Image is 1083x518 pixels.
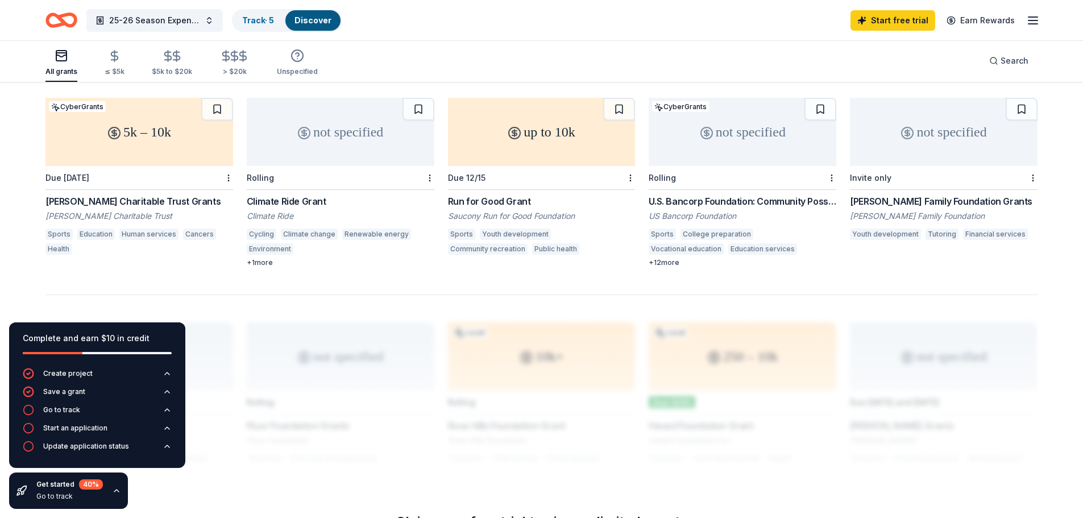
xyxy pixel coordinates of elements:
div: Go to track [43,405,80,415]
div: College preparation [680,229,753,240]
div: Get started [36,479,103,490]
div: Unspecified [277,67,318,76]
div: [PERSON_NAME] Charitable Trust Grants [45,194,233,208]
div: Create project [43,369,93,378]
div: Go to track [36,492,103,501]
div: Education [77,229,115,240]
button: > $20k [219,45,250,82]
div: Due [DATE] [45,173,89,183]
div: Environment [247,243,293,255]
a: Discover [294,15,331,25]
div: ≤ $5k [105,67,125,76]
div: Education services [728,243,797,255]
div: Cycling [247,229,276,240]
div: Human services [119,229,179,240]
div: CyberGrants [652,101,709,112]
button: All grants [45,44,77,82]
a: not specifiedInvite only[PERSON_NAME] Family Foundation Grants[PERSON_NAME] Family FoundationYout... [850,98,1038,243]
div: [PERSON_NAME] Charitable Trust [45,210,233,222]
button: Start an application [23,422,172,441]
div: Saucony Run for Good Foundation [448,210,636,222]
div: + 1 more [247,258,434,267]
a: Track· 5 [242,15,274,25]
a: 5k – 10kCyberGrantsDue [DATE][PERSON_NAME] Charitable Trust Grants[PERSON_NAME] Charitable TrustS... [45,98,233,258]
div: Sports [448,229,475,240]
div: > $20k [219,67,250,76]
div: Due 12/15 [448,173,486,183]
div: Cancers [183,229,216,240]
div: $5k to $20k [152,67,192,76]
a: Earn Rewards [940,10,1022,31]
button: Save a grant [23,386,172,404]
div: Run for Good Grant [448,194,636,208]
div: Climate Ride Grant [247,194,434,208]
a: not specifiedCyberGrantsRollingU.S. Bancorp Foundation: Community Possible Grant ProgramUS Bancor... [649,98,836,267]
span: Search [1001,54,1028,68]
button: Track· 5Discover [232,9,342,32]
div: US Bancorp Foundation [649,210,836,222]
div: Health [45,243,72,255]
button: Create project [23,368,172,386]
button: Unspecified [277,44,318,82]
button: Search [980,49,1038,72]
div: [PERSON_NAME] Family Foundation [850,210,1038,222]
div: Climate Ride [247,210,434,222]
div: Sports [45,229,73,240]
button: ≤ $5k [105,45,125,82]
div: Start an application [43,424,107,433]
div: Climate change [281,229,338,240]
a: not specifiedRollingClimate Ride GrantClimate RideCyclingClimate changeRenewable energyEnvironmen... [247,98,434,267]
div: 5k – 10k [45,98,233,166]
span: 25-26 Season Expenses [109,14,200,27]
div: Complete and earn $10 in credit [23,331,172,345]
div: not specified [649,98,836,166]
button: 25-26 Season Expenses [86,9,223,32]
div: Rolling [649,173,676,183]
div: Youth development [850,229,921,240]
div: not specified [247,98,434,166]
a: up to 10kDue 12/15Run for Good GrantSaucony Run for Good FoundationSportsYouth developmentCommuni... [448,98,636,258]
div: All grants [45,67,77,76]
a: Start free trial [850,10,935,31]
div: Renewable energy [342,229,411,240]
div: Save a grant [43,387,85,396]
button: Update application status [23,441,172,459]
div: Update application status [43,442,129,451]
div: U.S. Bancorp Foundation: Community Possible Grant Program [649,194,836,208]
div: up to 10k [448,98,636,166]
div: Invite only [850,173,891,183]
div: not specified [850,98,1038,166]
div: Financial services [963,229,1028,240]
div: Sports [649,229,676,240]
button: $5k to $20k [152,45,192,82]
div: [PERSON_NAME] Family Foundation Grants [850,194,1038,208]
a: Home [45,7,77,34]
div: Community recreation [448,243,528,255]
div: 40 % [79,479,103,490]
div: Youth development [480,229,551,240]
div: CyberGrants [49,101,106,112]
div: + 12 more [649,258,836,267]
div: Rolling [247,173,274,183]
div: Vocational education [649,243,724,255]
button: Go to track [23,404,172,422]
div: Public health [532,243,579,255]
div: Tutoring [926,229,958,240]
